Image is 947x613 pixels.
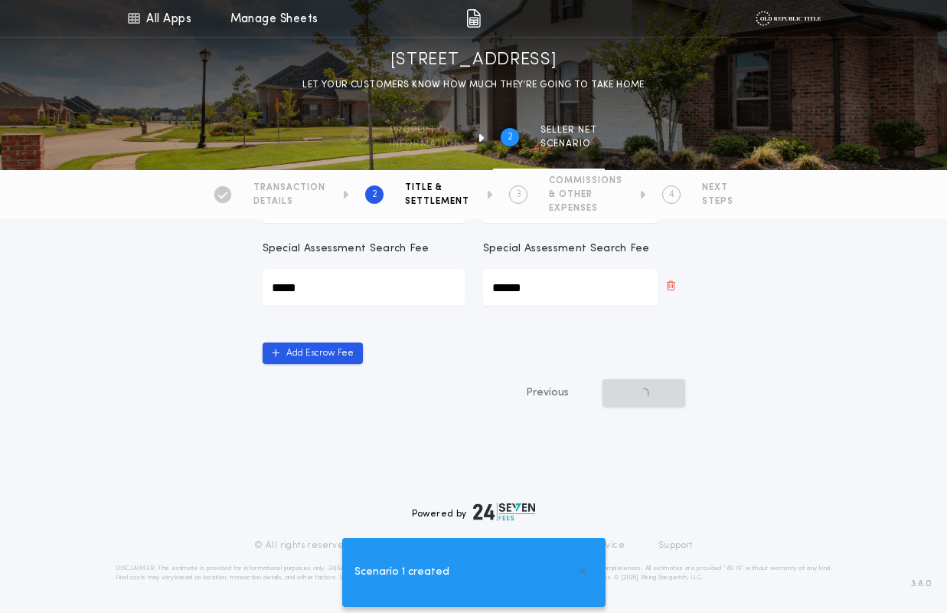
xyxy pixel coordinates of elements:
span: NEXT [702,182,733,194]
button: Previous [495,379,599,407]
span: TITLE & [405,182,469,194]
h2: 3 [516,188,521,201]
span: COMMISSIONS [549,175,622,187]
span: Property [390,124,461,136]
span: information [390,138,461,150]
button: Add Escrow Fee [263,343,363,364]
h2: 2 [508,131,513,143]
p: Special Assessment Search Fee [483,241,650,257]
h2: 4 [669,188,674,201]
p: LET YOUR CUSTOMERS KNOW HOW MUCH THEY’RE GOING TO TAKE HOME [302,77,645,93]
img: vs-icon [756,11,821,26]
span: SETTLEMENT [405,195,469,208]
input: Special Assessment Search Fee [263,269,465,306]
span: SELLER NET [540,124,597,136]
span: SCENARIO [540,138,597,150]
input: Special Assessment Search Fee [483,269,658,306]
div: Powered by [412,503,536,521]
h2: 2 [372,188,377,201]
p: Special Assessment Search Fee [263,241,429,257]
img: img [466,9,481,28]
span: STEPS [702,195,733,208]
span: Scenario 1 created [354,564,449,581]
span: TRANSACTION [253,182,325,194]
img: logo [473,503,536,521]
span: DETAILS [253,195,325,208]
span: & OTHER [549,188,622,201]
span: EXPENSES [549,202,622,215]
h1: [STREET_ADDRESS] [390,48,557,73]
